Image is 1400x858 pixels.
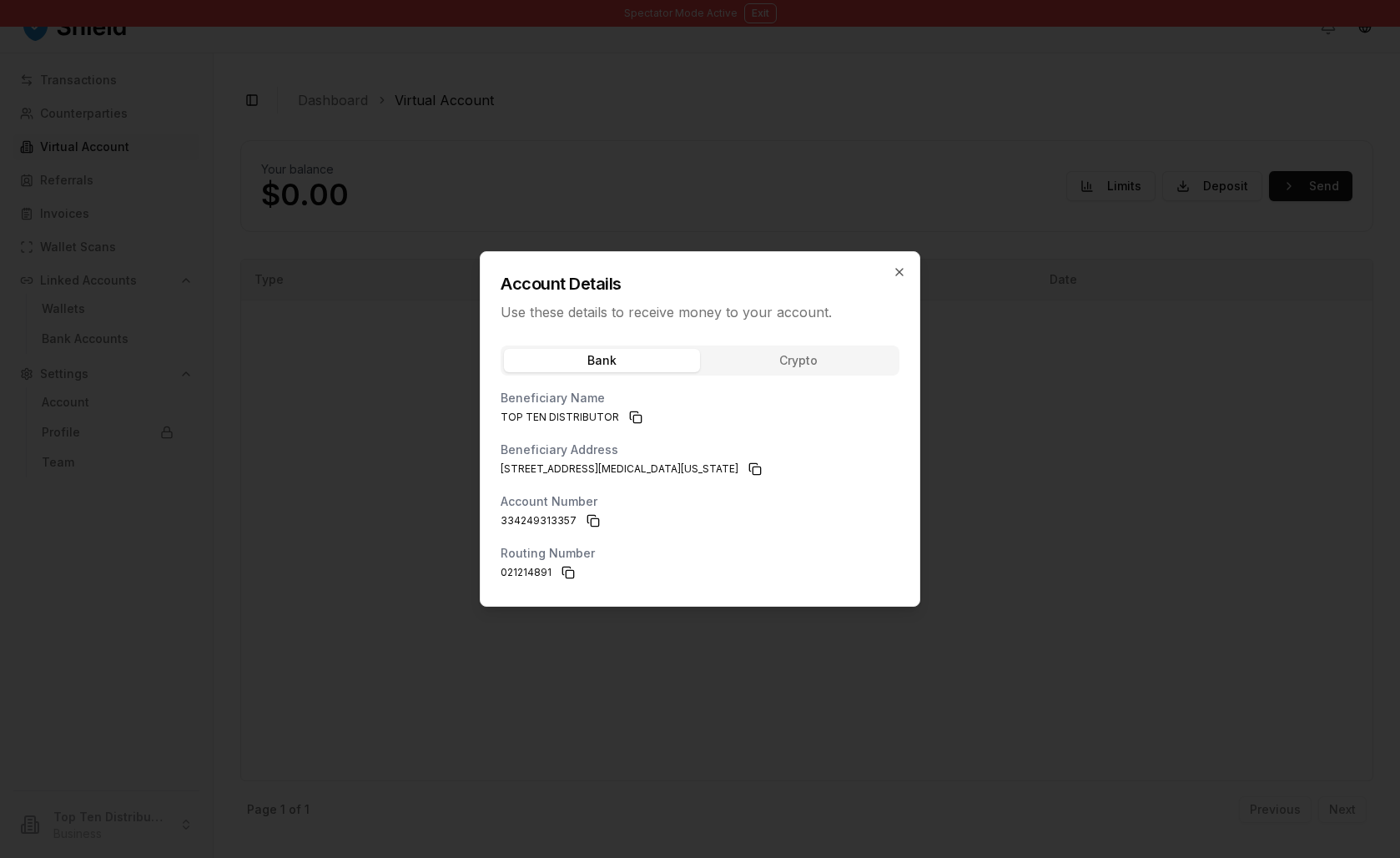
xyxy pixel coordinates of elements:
p: Account Number [501,496,597,507]
button: Crypto [700,349,896,372]
span: [STREET_ADDRESS][MEDICAL_DATA][US_STATE] [501,462,738,476]
button: Copy to clipboard [742,456,768,482]
p: Use these details to receive money to your account. [501,302,899,322]
button: Copy to clipboard [555,559,582,586]
h2: Account Details [501,272,899,295]
p: Beneficiary Address [501,444,618,456]
span: TOP TEN DISTRIBUTOR [501,411,619,424]
span: 334249313357 [501,514,577,527]
span: 021214891 [501,566,551,579]
button: Bank [504,349,700,372]
button: Copy to clipboard [622,404,649,431]
p: Routing Number [501,548,595,559]
button: Copy to clipboard [580,507,607,534]
p: Beneficiary Name [501,392,605,404]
